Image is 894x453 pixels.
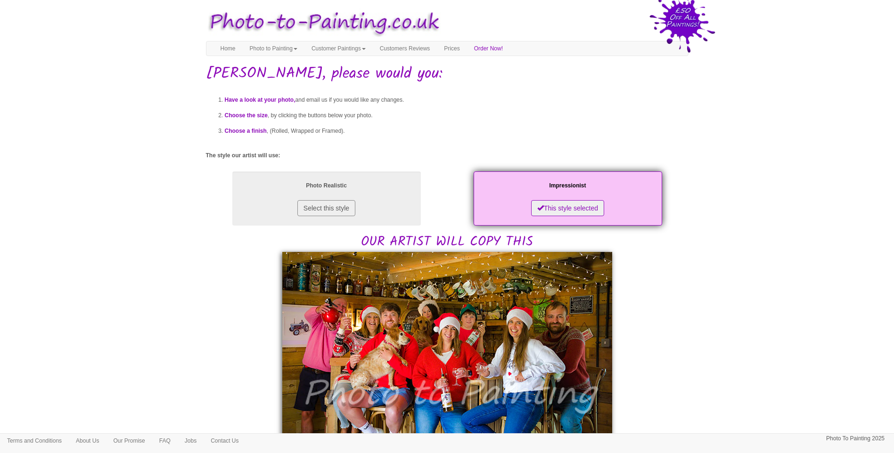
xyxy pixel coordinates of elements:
a: Customer Paintings [304,41,373,56]
button: This style selected [531,200,604,216]
a: FAQ [152,434,178,448]
label: The style our artist will use: [206,152,280,160]
a: Home [213,41,243,56]
p: Photo Realistic [242,181,411,191]
li: and email us if you would like any changes. [225,92,689,108]
a: Order Now! [467,41,510,56]
h1: [PERSON_NAME], please would you: [206,65,689,82]
a: Prices [437,41,467,56]
a: About Us [69,434,106,448]
a: Photo to Painting [243,41,304,56]
h2: OUR ARTIST WILL COPY THIS [206,169,689,250]
p: Photo To Painting 2025 [826,434,885,444]
img: Photo to Painting [201,5,443,41]
a: Jobs [178,434,204,448]
button: Select this style [297,200,355,216]
li: , by clicking the buttons below your photo. [225,108,689,123]
li: , (Rolled, Wrapped or Framed). [225,123,689,139]
a: Customers Reviews [373,41,437,56]
a: Contact Us [204,434,246,448]
span: Choose a finish [225,128,267,134]
span: Choose the size [225,112,268,119]
p: Impressionist [483,181,653,191]
a: Our Promise [106,434,152,448]
span: Have a look at your photo, [225,97,295,103]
